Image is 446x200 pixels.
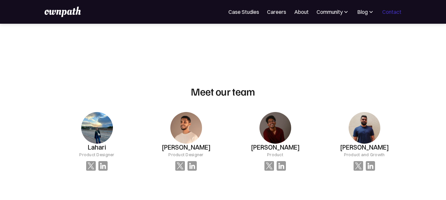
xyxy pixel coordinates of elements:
a: Careers [267,8,286,16]
a: About [294,8,309,16]
div: Blog [357,8,374,16]
div: Community [317,8,343,16]
a: Contact [382,8,401,16]
h3: [PERSON_NAME] [251,144,300,151]
h2: Meet our team [191,85,255,98]
h3: [PERSON_NAME] [340,144,389,151]
h3: Lahari [88,144,106,151]
div: Product Designer [168,151,203,158]
div: Product Designer [79,151,114,158]
h3: [PERSON_NAME] [162,144,211,151]
div: Blog [357,8,368,16]
div: Community [317,8,349,16]
div: Product and Growth [344,151,385,158]
a: Case Studies [228,8,259,16]
div: Product [267,151,283,158]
